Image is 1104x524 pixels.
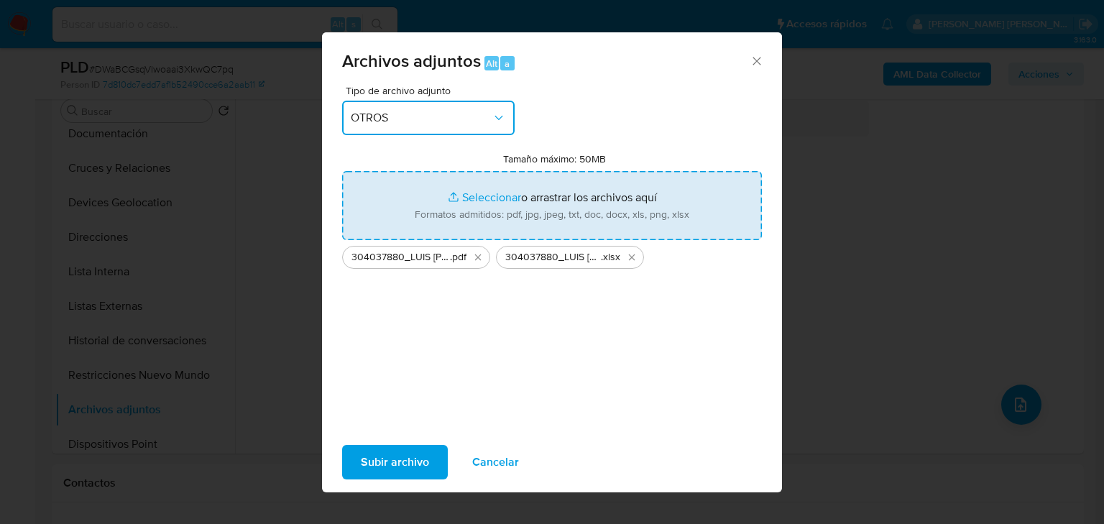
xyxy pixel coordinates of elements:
[469,249,487,266] button: Eliminar 304037880_LUIS EDUARDO GARRIDO VIDAL_SEP25.pdf
[505,250,601,265] span: 304037880_LUIS [PERSON_NAME] VIDAL_SEP25
[342,101,515,135] button: OTROS
[750,54,763,67] button: Cerrar
[486,57,497,70] span: Alt
[342,48,481,73] span: Archivos adjuntos
[351,250,450,265] span: 304037880_LUIS [PERSON_NAME] VIDAL_SEP25
[351,111,492,125] span: OTROS
[342,445,448,479] button: Subir archivo
[472,446,519,478] span: Cancelar
[346,86,518,96] span: Tipo de archivo adjunto
[454,445,538,479] button: Cancelar
[623,249,640,266] button: Eliminar 304037880_LUIS EDUARDO GARRIDO VIDAL_SEP25.xlsx
[503,152,606,165] label: Tamaño máximo: 50MB
[601,250,620,265] span: .xlsx
[450,250,466,265] span: .pdf
[505,57,510,70] span: a
[342,240,762,269] ul: Archivos seleccionados
[361,446,429,478] span: Subir archivo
